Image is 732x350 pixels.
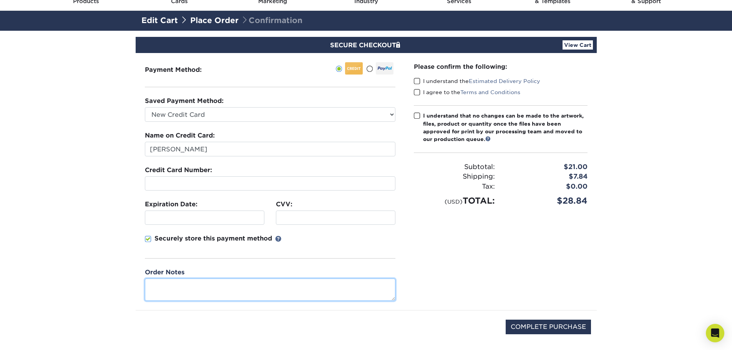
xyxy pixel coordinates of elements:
[241,16,302,25] span: Confirmation
[469,78,540,84] a: Estimated Delivery Policy
[141,320,180,342] img: DigiCert Secured Site Seal
[145,200,198,209] label: Expiration Date:
[330,41,402,49] span: SECURE CHECKOUT
[501,182,593,192] div: $0.00
[501,172,593,182] div: $7.84
[445,198,463,205] small: (USD)
[148,214,261,221] iframe: Secure expiration date input frame
[408,182,501,192] div: Tax:
[148,180,392,187] iframe: Secure card number input frame
[279,214,392,221] iframe: Secure CVC input frame
[276,200,292,209] label: CVV:
[460,89,520,95] a: Terms and Conditions
[501,194,593,207] div: $28.84
[141,16,178,25] a: Edit Cart
[408,172,501,182] div: Shipping:
[706,324,724,342] div: Open Intercom Messenger
[145,142,395,156] input: First & Last Name
[145,131,215,140] label: Name on Credit Card:
[423,112,588,143] div: I understand that no changes can be made to the artwork, files, product or quantity once the file...
[408,162,501,172] div: Subtotal:
[408,194,501,207] div: TOTAL:
[506,320,591,334] input: COMPLETE PURCHASE
[145,166,212,175] label: Credit Card Number:
[414,77,540,85] label: I understand the
[563,40,593,50] a: View Cart
[501,162,593,172] div: $21.00
[145,66,221,73] h3: Payment Method:
[154,234,272,243] p: Securely store this payment method
[190,16,239,25] a: Place Order
[414,62,588,71] div: Please confirm the following:
[145,96,224,106] label: Saved Payment Method:
[145,268,184,277] label: Order Notes
[414,88,520,96] label: I agree to the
